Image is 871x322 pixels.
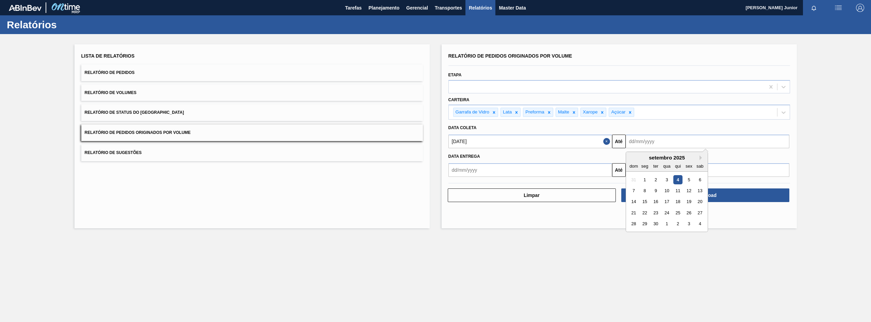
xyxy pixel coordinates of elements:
span: Relatório de Pedidos Originados por Volume [85,130,191,135]
div: Not available domingo, 31 de agosto de 2025 [629,175,638,184]
div: Choose quinta-feira, 4 de setembro de 2025 [673,175,682,184]
img: Logout [856,4,864,12]
label: Carteira [448,97,470,102]
span: Transportes [435,4,462,12]
span: Relatório de Pedidos Originados por Volume [448,53,572,59]
input: dd/mm/yyyy [448,163,612,177]
div: Choose quarta-feira, 10 de setembro de 2025 [662,186,671,195]
img: TNhmsLtSVTkK8tSr43FrP2fwEKptu5GPRR3wAAAABJRU5ErkJggg== [9,5,42,11]
div: Choose terça-feira, 16 de setembro de 2025 [651,197,660,206]
div: Choose segunda-feira, 15 de setembro de 2025 [640,197,649,206]
div: Garrafa de Vidro [454,108,491,117]
div: Choose sexta-feira, 26 de setembro de 2025 [684,208,693,217]
div: sex [684,162,693,171]
div: Açúcar [609,108,626,117]
div: Choose quarta-feira, 17 de setembro de 2025 [662,197,671,206]
div: Choose terça-feira, 9 de setembro de 2025 [651,186,660,195]
button: Relatório de Sugestões [81,144,423,161]
div: Choose sábado, 20 de setembro de 2025 [695,197,704,206]
div: Xarope [581,108,599,117]
span: Relatório de Sugestões [85,150,142,155]
div: seg [640,162,649,171]
div: Choose quinta-feira, 18 de setembro de 2025 [673,197,682,206]
h1: Relatórios [7,21,128,29]
button: Download [621,188,789,202]
div: Choose sexta-feira, 3 de outubro de 2025 [684,219,693,229]
div: ter [651,162,660,171]
input: dd/mm/yyyy [448,135,612,148]
span: Data coleta [448,125,477,130]
div: Choose domingo, 21 de setembro de 2025 [629,208,638,217]
button: Até [612,163,626,177]
button: Relatório de Status do [GEOGRAPHIC_DATA] [81,104,423,121]
div: Choose domingo, 28 de setembro de 2025 [629,219,638,229]
div: Choose sexta-feira, 5 de setembro de 2025 [684,175,693,184]
div: Choose quarta-feira, 24 de setembro de 2025 [662,208,671,217]
span: Gerencial [406,4,428,12]
div: Choose segunda-feira, 29 de setembro de 2025 [640,219,649,229]
button: Relatório de Pedidos Originados por Volume [81,124,423,141]
div: Choose segunda-feira, 1 de setembro de 2025 [640,175,649,184]
input: dd/mm/yyyy [626,135,789,148]
button: Relatório de Volumes [81,85,423,101]
div: Choose domingo, 7 de setembro de 2025 [629,186,638,195]
span: Planejamento [368,4,399,12]
label: Etapa [448,73,462,77]
div: Choose segunda-feira, 8 de setembro de 2025 [640,186,649,195]
span: Relatório de Volumes [85,90,136,95]
div: Lata [501,108,513,117]
div: Choose sábado, 4 de outubro de 2025 [695,219,704,229]
span: Data entrega [448,154,480,159]
div: Choose quarta-feira, 1 de outubro de 2025 [662,219,671,229]
div: qui [673,162,682,171]
span: Lista de Relatórios [81,53,135,59]
div: Choose terça-feira, 30 de setembro de 2025 [651,219,660,229]
span: Relatório de Status do [GEOGRAPHIC_DATA] [85,110,184,115]
button: Relatório de Pedidos [81,64,423,81]
button: Close [603,135,612,148]
div: Choose terça-feira, 2 de setembro de 2025 [651,175,660,184]
button: Notificações [803,3,825,13]
div: Preforma [523,108,545,117]
div: Choose sexta-feira, 12 de setembro de 2025 [684,186,693,195]
button: Next Month [700,155,704,160]
div: Choose sábado, 6 de setembro de 2025 [695,175,704,184]
div: sab [695,162,704,171]
button: Até [612,135,626,148]
div: month 2025-09 [628,174,705,229]
div: Choose quarta-feira, 3 de setembro de 2025 [662,175,671,184]
div: Choose quinta-feira, 2 de outubro de 2025 [673,219,682,229]
span: Relatório de Pedidos [85,70,135,75]
div: Choose quinta-feira, 25 de setembro de 2025 [673,208,682,217]
button: Limpar [448,188,616,202]
span: Tarefas [345,4,362,12]
div: qua [662,162,671,171]
div: Choose terça-feira, 23 de setembro de 2025 [651,208,660,217]
img: userActions [834,4,842,12]
div: setembro 2025 [626,155,708,160]
div: Malte [556,108,570,117]
div: Choose sábado, 13 de setembro de 2025 [695,186,704,195]
span: Relatórios [469,4,492,12]
div: Choose segunda-feira, 22 de setembro de 2025 [640,208,649,217]
div: Choose quinta-feira, 11 de setembro de 2025 [673,186,682,195]
div: Choose domingo, 14 de setembro de 2025 [629,197,638,206]
div: Choose sábado, 27 de setembro de 2025 [695,208,704,217]
span: Master Data [499,4,526,12]
div: Choose sexta-feira, 19 de setembro de 2025 [684,197,693,206]
div: dom [629,162,638,171]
